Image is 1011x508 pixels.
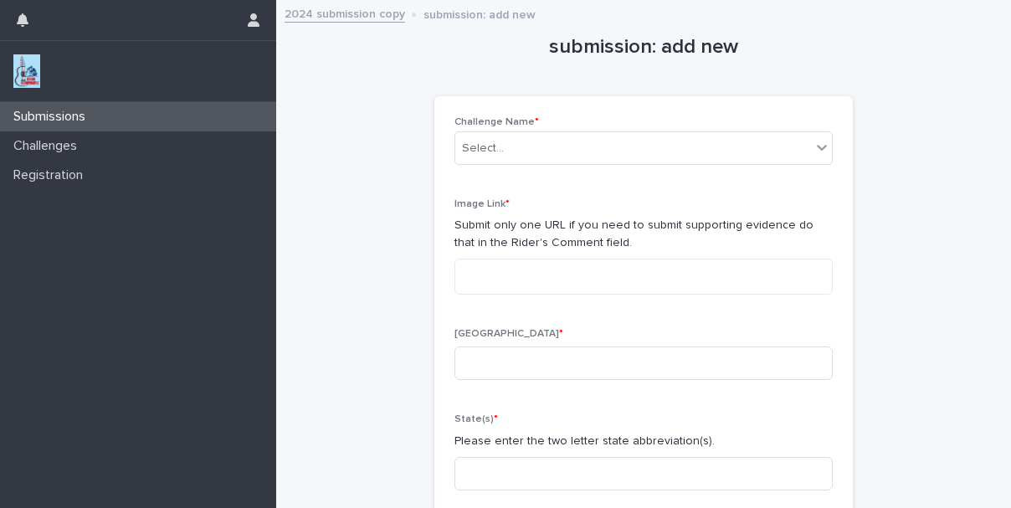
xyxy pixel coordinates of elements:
p: Challenges [7,138,90,154]
p: Registration [7,167,96,183]
h1: submission: add new [434,35,853,59]
span: State(s) [454,414,498,424]
div: Select... [462,140,504,157]
p: submission: add new [423,4,536,23]
p: Submissions [7,109,99,125]
span: [GEOGRAPHIC_DATA] [454,329,563,339]
span: Image Link [454,199,510,209]
img: jxsLJbdS1eYBI7rVAS4p [13,54,40,88]
p: Submit only one URL if you need to submit supporting evidence do that in the Rider's Comment field. [454,217,833,252]
span: Challenge Name [454,117,539,127]
a: 2024 submission copy [285,3,405,23]
p: Please enter the two letter state abbreviation(s). [454,433,833,450]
